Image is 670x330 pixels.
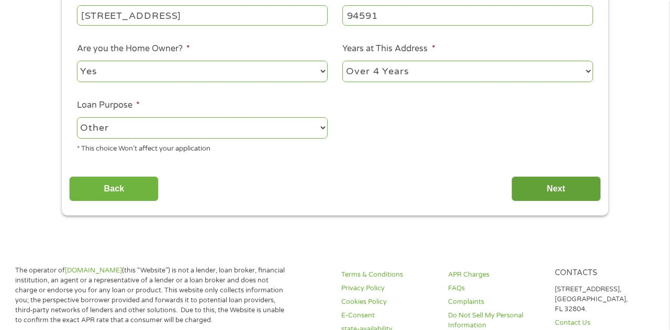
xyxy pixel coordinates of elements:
[77,5,328,25] input: 1 Main Street
[511,176,601,202] input: Next
[77,43,190,54] label: Are you the Home Owner?
[341,270,435,280] a: Terms & Conditions
[448,270,542,280] a: APR Charges
[342,43,435,54] label: Years at This Address
[15,266,288,325] p: The operator of (this “Website”) is not a lender, loan broker, financial institution, an agent or...
[69,176,159,202] input: Back
[555,268,649,278] h4: Contacts
[341,283,435,293] a: Privacy Policy
[555,318,649,328] a: Contact Us
[341,297,435,307] a: Cookies Policy
[77,140,328,154] div: * This choice Won’t affect your application
[341,311,435,321] a: E-Consent
[65,266,122,275] a: [DOMAIN_NAME]
[77,100,140,111] label: Loan Purpose
[448,297,542,307] a: Complaints
[448,283,542,293] a: FAQs
[555,285,649,314] p: [STREET_ADDRESS], [GEOGRAPHIC_DATA], FL 32804.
